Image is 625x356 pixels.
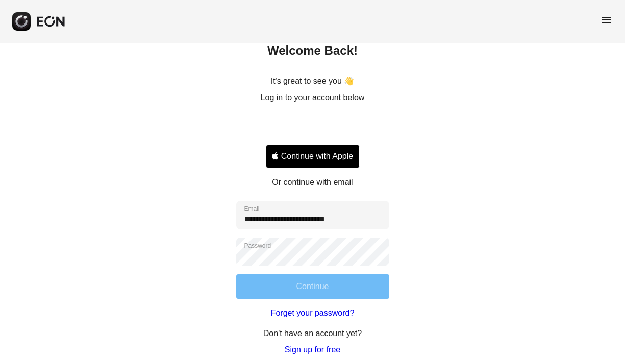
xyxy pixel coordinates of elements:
p: Log in to your account below [261,91,365,104]
p: It's great to see you 👋 [271,75,355,87]
p: Don't have an account yet? [263,327,362,340]
div: Sign in with Google. Opens in new tab [266,115,360,137]
label: Password [244,242,271,250]
h2: Welcome Back! [267,42,358,59]
button: Signin with apple ID [266,145,360,168]
button: Continue [236,274,389,299]
a: Forget your password? [271,307,355,319]
span: menu [601,14,613,26]
iframe: Sign in with Google Button [261,115,365,137]
a: Sign up for free [285,344,340,356]
p: Or continue with email [272,176,353,188]
label: Email [244,205,260,213]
